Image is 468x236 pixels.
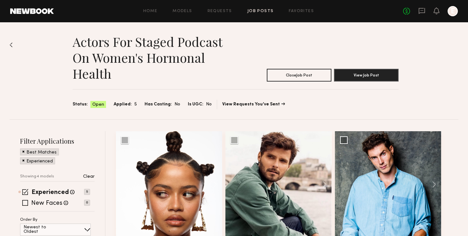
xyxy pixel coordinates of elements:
a: Favorites [289,9,314,13]
span: Applied: [114,101,132,108]
span: No [174,101,180,108]
a: View Requests You’ve Sent [222,102,285,107]
span: Has Casting: [145,101,172,108]
p: Showing 4 models [20,175,54,179]
label: Experienced [32,190,69,196]
h1: Actors for Staged Podcast on Women's Hormonal Health [73,34,236,82]
p: Clear [83,175,95,179]
a: Home [143,9,158,13]
p: 5 [84,189,90,195]
a: Job Posts [247,9,274,13]
button: CloseJob Post [267,69,331,82]
p: Newest to Oldest [24,225,61,234]
p: Experienced [26,159,53,164]
p: 0 [84,200,90,206]
span: Is UGC: [188,101,203,108]
a: E [448,6,458,16]
span: Status: [73,101,88,108]
span: 5 [134,101,137,108]
img: Back to previous page [10,42,13,47]
p: Order By [20,218,38,222]
label: New Faces [31,200,62,207]
h2: Filter Applications [20,137,95,145]
button: View Job Post [334,69,399,82]
span: Open [92,102,104,108]
span: No [206,101,212,108]
p: Best Matches [26,150,57,155]
a: Requests [208,9,232,13]
a: Models [173,9,192,13]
